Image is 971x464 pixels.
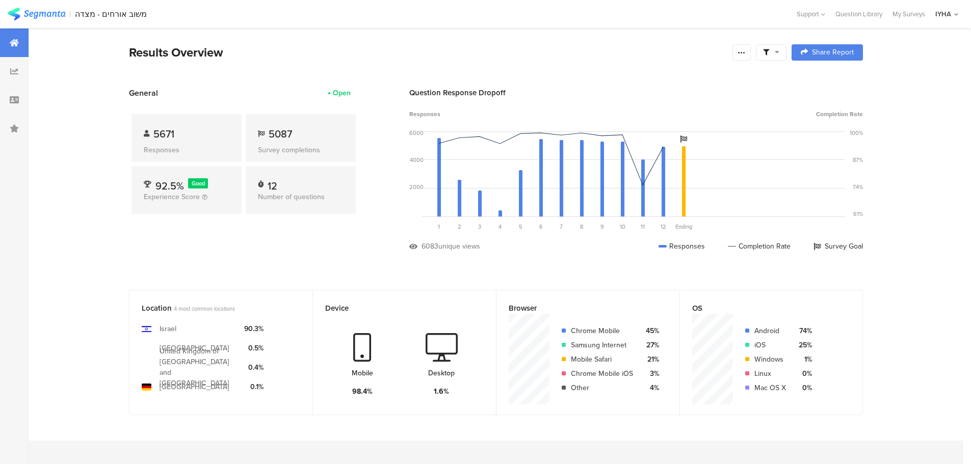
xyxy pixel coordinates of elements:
div: Responses [659,241,705,252]
div: United Kingdom of [GEOGRAPHIC_DATA] and [GEOGRAPHIC_DATA] [160,346,236,389]
div: 6083 [422,241,438,252]
div: 6000 [409,129,424,137]
div: Completion Rate [728,241,791,252]
div: 12 [268,178,277,188]
span: 4 [498,223,502,231]
div: Survey Goal [813,241,863,252]
span: General [129,87,158,99]
span: 9 [600,223,604,231]
div: 74% [794,325,812,336]
span: 8 [580,223,583,231]
div: 87% [853,156,863,164]
span: 92.5% [155,178,184,194]
div: Ending [673,223,694,231]
span: Experience Score [144,192,200,202]
div: Location [142,303,283,314]
div: 74% [853,183,863,191]
div: Survey completions [258,145,344,155]
span: Good [192,179,205,187]
div: Chrome Mobile iOS [571,368,633,379]
div: OS [692,303,833,314]
div: 45% [641,325,659,336]
div: Mac OS X [754,383,786,393]
span: Share Report [812,49,854,56]
span: 10 [620,223,625,231]
div: Browser [509,303,650,314]
div: 0.4% [244,362,264,373]
span: Completion Rate [816,110,863,119]
div: unique views [438,241,480,252]
div: משוב אורחים - מצדה [75,9,147,19]
div: Other [571,383,633,393]
div: [GEOGRAPHIC_DATA] [160,381,229,392]
div: Samsung Internet [571,340,633,350]
div: 0.1% [244,381,264,392]
div: Mobile Safari [571,354,633,365]
div: Linux [754,368,786,379]
span: 11 [641,223,645,231]
div: [GEOGRAPHIC_DATA] [160,343,229,353]
div: 1% [794,354,812,365]
div: Chrome Mobile [571,325,633,336]
div: Android [754,325,786,336]
div: 4% [641,383,659,393]
span: 5 [519,223,522,231]
div: 0.5% [244,343,264,353]
span: 7 [560,223,563,231]
div: iOS [754,340,786,350]
div: Mobile [352,368,373,378]
img: segmanta logo [8,8,65,20]
div: 100% [850,129,863,137]
div: 25% [794,340,812,350]
span: 12 [661,223,666,231]
span: 4 most common locations [174,305,235,313]
div: Device [325,303,467,314]
div: 90.3% [244,323,264,334]
div: 98.4% [352,386,373,397]
a: My Surveys [887,9,930,19]
span: Responses [409,110,440,119]
div: 61% [853,210,863,218]
div: Windows [754,354,786,365]
span: 5087 [269,126,292,142]
div: Question Response Dropoff [409,87,863,98]
div: Results Overview [129,43,727,62]
span: 6 [539,223,543,231]
div: Responses [144,145,229,155]
span: 1 [438,223,440,231]
span: 3 [478,223,481,231]
div: 0% [794,383,812,393]
span: Number of questions [258,192,325,202]
span: 2 [458,223,461,231]
div: 4000 [410,156,424,164]
div: 21% [641,354,659,365]
div: Support [797,6,825,22]
div: Desktop [428,368,455,378]
div: 0% [794,368,812,379]
div: | [69,8,71,20]
span: 5671 [153,126,174,142]
div: 27% [641,340,659,350]
div: IYHA [935,9,951,19]
div: 1.6% [434,386,449,397]
div: 3% [641,368,659,379]
a: Question Library [830,9,887,19]
div: Israel [160,323,176,334]
i: Survey Goal [680,135,687,143]
div: 2000 [409,183,424,191]
div: Open [333,88,351,98]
